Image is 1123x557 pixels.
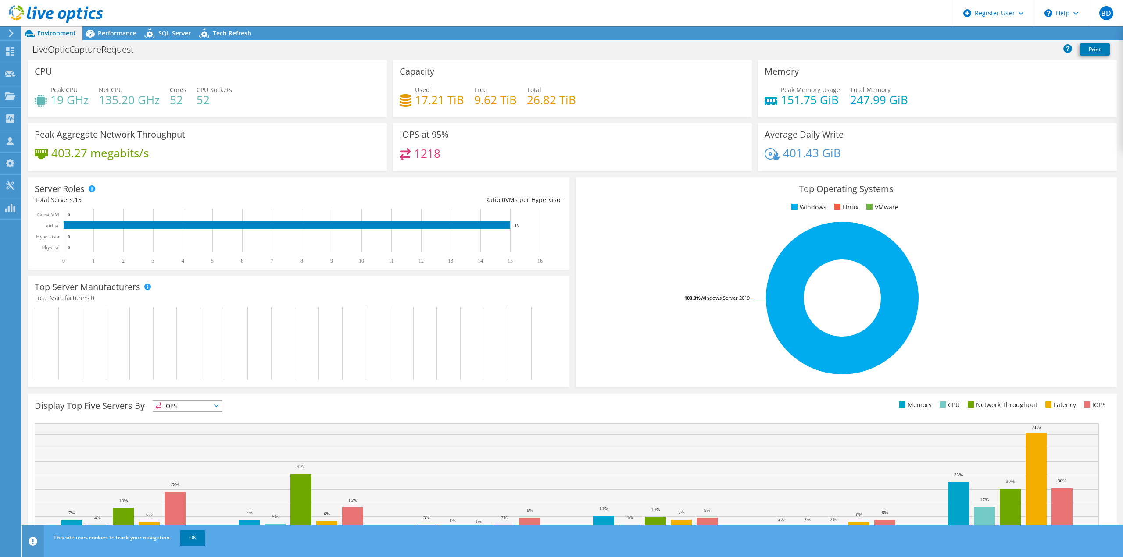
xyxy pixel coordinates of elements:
[92,258,95,264] text: 1
[158,29,191,37] span: SQL Server
[1044,9,1052,17] svg: \n
[400,130,449,139] h3: IOPS at 95%
[1043,400,1076,410] li: Latency
[1006,479,1015,484] text: 30%
[599,506,608,511] text: 10%
[98,29,136,37] span: Performance
[856,512,862,517] text: 6%
[37,29,76,37] span: Environment
[937,400,960,410] li: CPU
[197,95,232,105] h4: 52
[684,294,701,301] tspan: 100.0%
[626,514,633,520] text: 4%
[1099,6,1113,20] span: BD
[324,511,330,516] text: 6%
[537,258,543,264] text: 16
[152,258,154,264] text: 3
[515,224,519,228] text: 15
[36,234,60,240] text: Hypervisor
[966,400,1037,410] li: Network Throughput
[781,95,840,105] h4: 151.75 GiB
[297,464,305,469] text: 41%
[475,518,482,524] text: 1%
[119,498,128,503] text: 16%
[94,515,101,520] text: 4%
[99,95,160,105] h4: 135.20 GHz
[1082,400,1106,410] li: IOPS
[414,149,440,158] h4: 1218
[980,497,989,502] text: 17%
[423,515,430,520] text: 3%
[50,85,78,94] span: Peak CPU
[35,67,52,76] h3: CPU
[830,517,837,522] text: 2%
[29,45,147,54] h1: LiveOpticCaptureRequest
[35,130,185,139] h3: Peak Aggregate Network Throughput
[418,258,424,264] text: 12
[54,534,171,541] span: This site uses cookies to track your navigation.
[651,507,660,512] text: 10%
[478,258,483,264] text: 14
[415,95,464,105] h4: 17.21 TiB
[850,85,891,94] span: Total Memory
[37,212,59,218] text: Guest VM
[62,258,65,264] text: 0
[68,234,70,239] text: 0
[153,401,222,411] span: IOPS
[271,258,273,264] text: 7
[527,95,576,105] h4: 26.82 TiB
[389,258,394,264] text: 11
[182,258,184,264] text: 4
[678,510,685,515] text: 7%
[897,400,932,410] li: Memory
[701,294,750,301] tspan: Windows Server 2019
[91,294,94,302] span: 0
[864,202,898,212] li: VMware
[330,258,333,264] text: 9
[582,184,1110,194] h3: Top Operating Systems
[122,258,125,264] text: 2
[1080,43,1110,56] a: Print
[211,258,214,264] text: 5
[508,258,513,264] text: 15
[400,67,434,76] h3: Capacity
[359,258,364,264] text: 10
[35,282,140,292] h3: Top Server Manufacturers
[778,516,785,522] text: 2%
[68,213,70,217] text: 0
[348,497,357,503] text: 16%
[35,195,299,205] div: Total Servers:
[50,95,89,105] h4: 19 GHz
[99,85,123,94] span: Net CPU
[832,202,858,212] li: Linux
[765,130,844,139] h3: Average Daily Write
[474,95,517,105] h4: 9.62 TiB
[213,29,251,37] span: Tech Refresh
[246,510,253,515] text: 7%
[51,148,149,158] h4: 403.27 megabits/s
[704,507,711,513] text: 9%
[146,511,153,517] text: 6%
[35,184,85,194] h3: Server Roles
[1058,478,1066,483] text: 30%
[171,482,179,487] text: 28%
[197,85,232,94] span: CPU Sockets
[474,85,487,94] span: Free
[954,472,963,477] text: 35%
[783,148,841,158] h4: 401.43 GiB
[449,518,456,523] text: 1%
[765,67,799,76] h3: Memory
[42,245,60,251] text: Physical
[527,85,541,94] span: Total
[241,258,243,264] text: 6
[45,223,60,229] text: Virtual
[850,95,908,105] h4: 247.99 GiB
[180,530,205,546] a: OK
[804,517,811,522] text: 2%
[781,85,840,94] span: Peak Memory Usage
[170,85,186,94] span: Cores
[882,510,888,515] text: 8%
[68,245,70,250] text: 0
[35,293,563,303] h4: Total Manufacturers:
[272,514,279,519] text: 5%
